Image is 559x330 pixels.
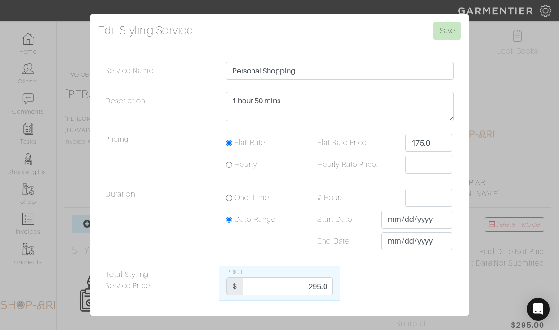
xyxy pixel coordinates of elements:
[310,189,405,207] label: # Hours:
[234,137,265,148] label: Flat Rate
[226,269,244,275] span: Price
[527,298,550,321] div: Open Intercom Messenger
[310,134,405,152] label: Flat Rate Price:
[310,211,381,229] label: Start Date
[98,22,461,39] h4: Edit Styling Service
[310,156,405,174] label: Hourly Rate Price:
[98,189,219,258] legend: Duration
[234,192,269,203] label: One-Time
[226,92,454,121] textarea: 1 hour 50 mins
[234,214,276,225] label: Date Range
[310,232,381,250] label: End Date
[226,277,243,295] div: $
[98,92,219,126] label: Description
[98,62,219,84] label: Service Name
[433,22,461,40] input: Save
[234,159,257,170] label: Hourly
[98,134,219,181] legend: Pricing
[98,266,219,301] label: Total Styling Service Price:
